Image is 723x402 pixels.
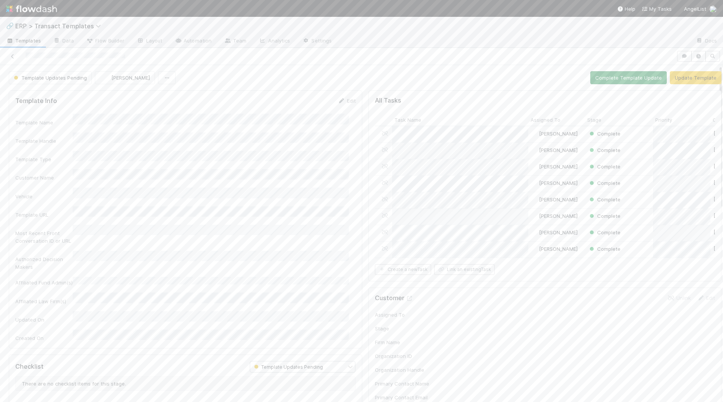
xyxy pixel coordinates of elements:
[588,213,620,219] span: Complete
[709,5,717,13] img: avatar_ec9c1780-91d7-48bb-898e-5f40cebd5ff8.png
[590,71,667,84] button: Complete Template Update
[532,196,538,203] img: avatar_11833ecc-818b-4748-aee0-9d6cf8466369.png
[532,180,538,186] img: avatar_ec9c1780-91d7-48bb-898e-5f40cebd5ff8.png
[684,6,706,12] span: AngelList
[532,229,538,235] img: avatar_ec9c1780-91d7-48bb-898e-5f40cebd5ff8.png
[588,245,620,253] div: Complete
[539,229,578,235] span: [PERSON_NAME]
[531,245,578,253] div: [PERSON_NAME]
[375,325,432,332] div: Stage
[588,212,620,220] div: Complete
[15,334,73,342] div: Created On
[588,146,620,154] div: Complete
[15,363,44,371] h5: Checklist
[587,116,601,124] span: Stage
[531,212,578,220] div: [PERSON_NAME]
[539,163,578,170] span: [PERSON_NAME]
[532,246,538,252] img: avatar_ec9c1780-91d7-48bb-898e-5f40cebd5ff8.png
[6,23,14,29] span: 🔗
[15,174,73,181] div: Customer Name
[539,213,578,219] span: [PERSON_NAME]
[15,97,57,105] h5: Template Info
[15,193,73,200] div: Vehicle
[131,35,169,47] a: Layout
[12,75,87,81] span: Template Updates Pending
[531,130,578,137] div: [PERSON_NAME]
[642,5,672,13] a: My Tasks
[375,294,414,302] h5: Customer
[15,211,73,219] div: Template URL
[375,394,432,401] div: Primary Contact Email
[531,196,578,203] div: [PERSON_NAME]
[253,35,296,47] a: Analytics
[6,37,41,44] span: Templates
[375,380,432,387] div: Primary Contact Name
[690,35,723,47] a: Docs
[375,366,432,374] div: Organization Handle
[95,71,155,84] button: [PERSON_NAME]
[531,163,578,170] div: [PERSON_NAME]
[80,35,130,47] a: Flow Builder
[532,131,538,137] img: avatar_ec9c1780-91d7-48bb-898e-5f40cebd5ff8.png
[15,376,356,391] div: There are no checklist items for this stage.
[667,295,691,301] a: Unlink
[375,338,432,346] div: Firm Name
[15,119,73,126] div: Template Name
[15,229,73,245] div: Most Recent Front Conversation ID or URL
[588,229,620,236] div: Complete
[588,229,620,235] span: Complete
[539,246,578,252] span: [PERSON_NAME]
[15,137,73,145] div: Template Handle
[86,37,124,44] span: Flow Builder
[6,2,57,15] img: logo-inverted-e16ddd16eac7371096b0.svg
[588,196,620,203] span: Complete
[532,163,538,170] img: avatar_f5fedbe2-3a45-46b0-b9bb-d3935edf1c24.png
[539,196,578,203] span: [PERSON_NAME]
[375,97,401,105] h5: All Tasks
[111,75,150,81] span: [PERSON_NAME]
[617,5,635,13] div: Help
[588,196,620,203] div: Complete
[670,71,721,84] button: Update Template
[588,180,620,186] span: Complete
[168,35,218,47] a: Automation
[539,131,578,137] span: [PERSON_NAME]
[531,146,578,154] div: [PERSON_NAME]
[434,264,495,275] button: Link an existingTask
[47,35,80,47] a: Data
[655,116,672,124] span: Priority
[15,316,73,324] div: Updated On
[588,179,620,187] div: Complete
[539,147,578,153] span: [PERSON_NAME]
[697,295,715,301] a: Edit
[218,35,252,47] a: Team
[531,116,560,124] span: Assigned To
[15,22,105,30] span: ERP > Transact Templates
[296,35,338,47] a: Settings
[9,71,92,84] button: Template Updates Pending
[642,6,672,12] span: My Tasks
[588,147,620,153] span: Complete
[15,155,73,163] div: Template Type
[539,180,578,186] span: [PERSON_NAME]
[252,364,323,370] span: Template Updates Pending
[15,279,73,286] div: Affiliated Fund Admin(s)
[394,116,421,124] span: Task Name
[338,98,356,104] a: Edit
[531,229,578,236] div: [PERSON_NAME]
[15,255,73,271] div: Authorized Decision Makers
[588,163,620,170] span: Complete
[532,147,538,153] img: avatar_11833ecc-818b-4748-aee0-9d6cf8466369.png
[588,131,620,137] span: Complete
[101,74,109,82] img: avatar_ec9c1780-91d7-48bb-898e-5f40cebd5ff8.png
[375,352,432,360] div: Organization ID
[588,130,620,137] div: Complete
[375,311,432,319] div: Assigned To
[588,246,620,252] span: Complete
[532,213,538,219] img: avatar_f5fedbe2-3a45-46b0-b9bb-d3935edf1c24.png
[375,264,431,275] button: Create a newTask
[531,179,578,187] div: [PERSON_NAME]
[15,297,73,305] div: Affiliated Law Firm(s)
